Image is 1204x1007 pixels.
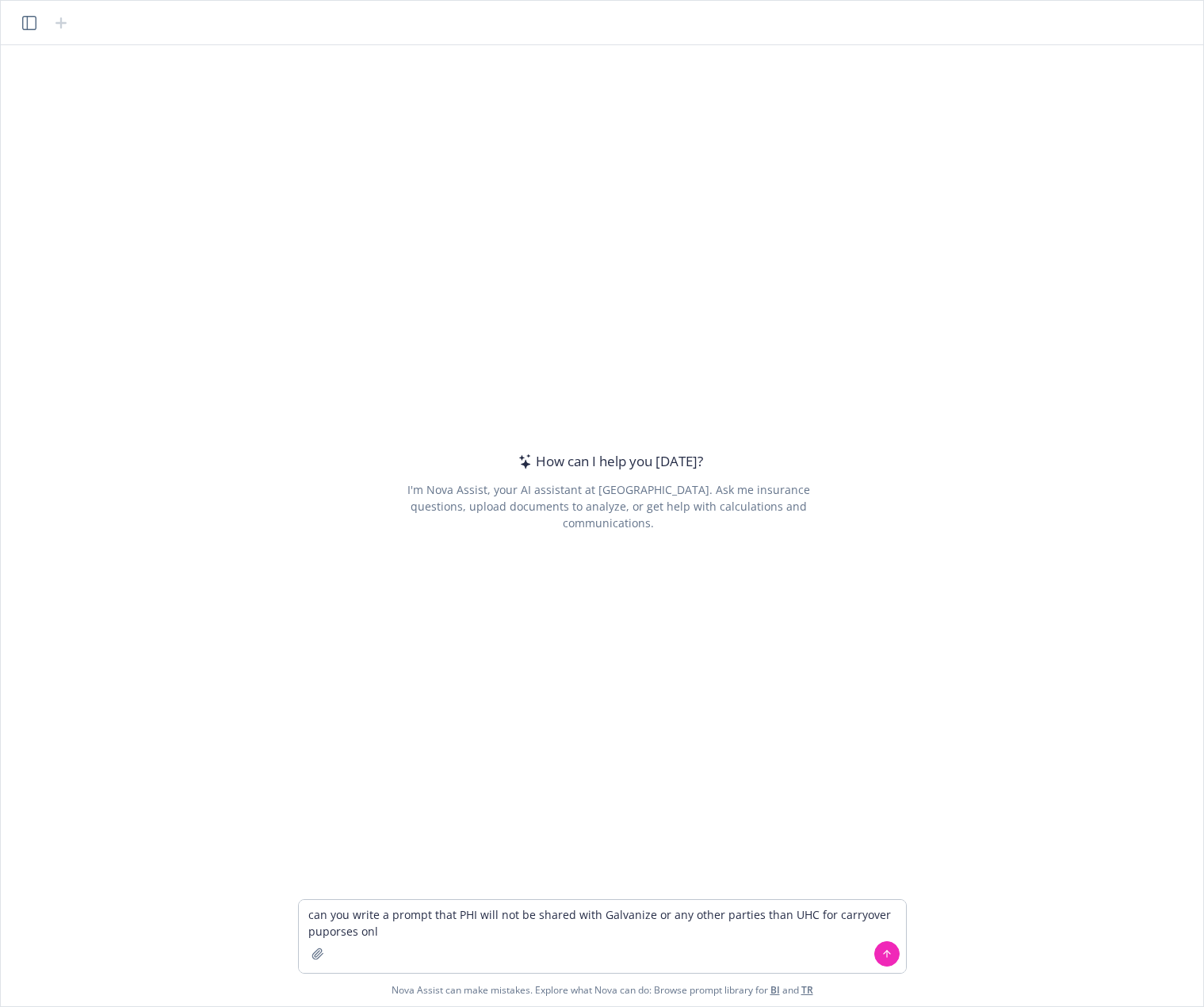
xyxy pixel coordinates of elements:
[770,983,780,997] a: BI
[385,481,831,531] div: I'm Nova Assist, your AI assistant at [GEOGRAPHIC_DATA]. Ask me insurance questions, upload docum...
[514,451,703,472] div: How can I help you [DATE]?
[392,974,813,1006] span: Nova Assist can make mistakes. Explore what Nova can do: Browse prompt library for and
[801,983,813,997] a: TR
[299,900,906,973] textarea: can you write a prompt that PHI will not be shared with Galvanize or any other parties than UHC f...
